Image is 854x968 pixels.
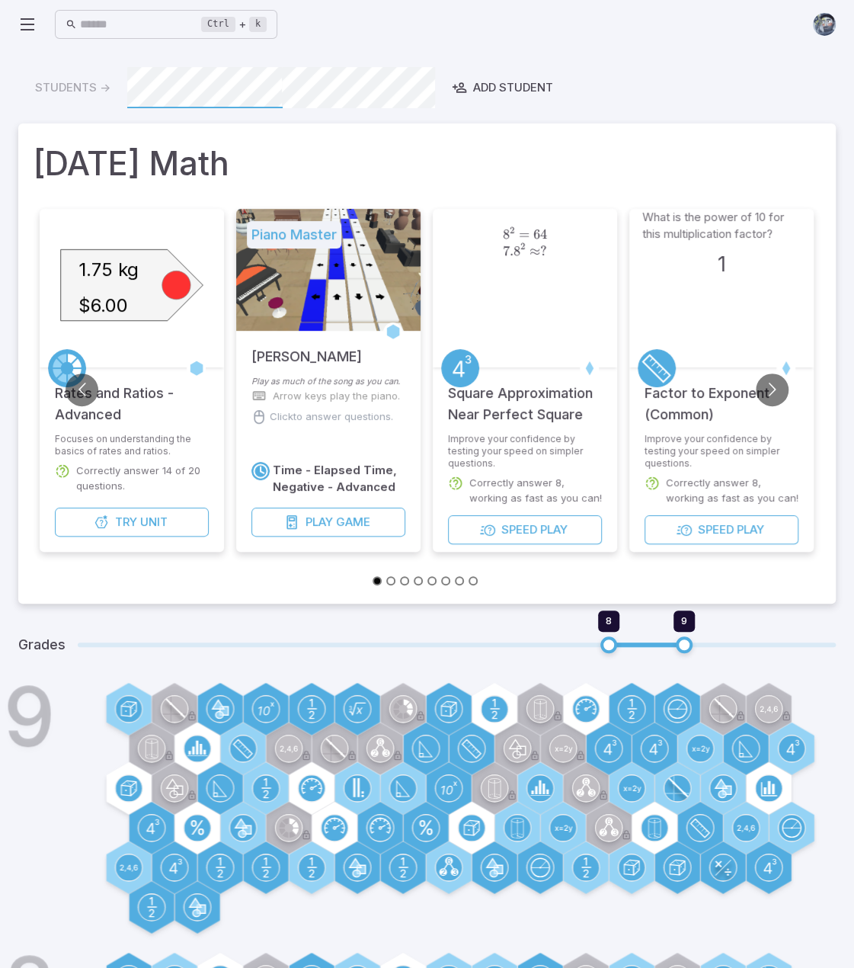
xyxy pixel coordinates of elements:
[201,15,267,34] div: +
[644,433,798,470] p: Improve your confidence by testing your speed on simpler questions.
[270,409,393,425] p: Click to answer questions.
[400,576,409,585] button: Go to slide 3
[18,634,66,655] h5: Grades
[414,576,423,585] button: Go to slide 4
[638,349,676,387] a: Metric Units
[540,521,568,538] span: Play
[520,241,525,252] span: 2
[455,576,464,585] button: Go to slide 7
[4,675,56,758] h1: 9
[533,226,547,242] span: 64
[540,243,547,259] span: ?
[644,515,798,544] button: SpeedPlay
[718,248,726,279] h3: 1
[503,243,513,259] span: 7.
[386,576,395,585] button: Go to slide 2
[519,226,529,242] span: =
[78,294,128,316] text: $6.00
[513,243,520,259] span: 8
[698,521,734,538] span: Speed
[452,79,553,96] div: Add Student
[34,139,820,188] h1: [DATE] Math
[681,614,687,627] span: 9
[78,258,139,280] text: 1.75 kg
[66,373,98,406] button: Go to previous slide
[427,576,437,585] button: Go to slide 5
[48,349,86,387] a: Rates/Ratios
[373,576,382,585] button: Go to slide 1
[448,433,602,470] p: Improve your confidence by testing your speed on simpler questions.
[666,476,798,506] p: Correctly answer 8, working as fast as you can!
[249,17,267,32] kbd: k
[140,514,168,530] span: Unit
[251,375,405,388] p: Play as much of the song as you can.
[469,576,478,585] button: Go to slide 8
[501,521,537,538] span: Speed
[251,462,270,480] a: Time
[247,221,341,248] h5: Piano Master
[644,383,798,425] h5: Factor to Exponent (Common)
[813,13,836,36] img: andrew.jpg
[503,226,510,242] span: 8
[251,346,362,367] h5: [PERSON_NAME]
[441,576,450,585] button: Go to slide 6
[448,515,602,544] button: SpeedPlay
[336,514,370,530] span: Game
[606,614,612,627] span: 8
[55,383,209,425] h5: Rates and Ratios - Advanced
[273,462,405,495] h6: Time - Elapsed Time, Negative - Advanced
[115,514,137,530] span: Try
[448,383,602,425] h5: Square Approximation Near Perfect Square
[529,243,540,259] span: ≈
[510,225,514,236] span: 2
[305,514,333,530] span: Play
[756,373,788,406] button: Go to next slide
[737,521,764,538] span: Play
[469,476,602,506] p: Correctly answer 8, working as fast as you can!
[273,388,400,403] p: Arrow keys play the piano.
[55,508,209,537] button: TryUnit
[76,463,209,494] p: Correctly answer 14 of 20 questions.
[55,433,209,457] p: Focuses on understanding the basics of rates and ratios.
[251,508,405,537] button: PlayGame
[201,17,235,32] kbd: Ctrl
[642,209,801,242] p: What is the power of 10 for this multiplication factor?
[441,349,479,387] a: Exponents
